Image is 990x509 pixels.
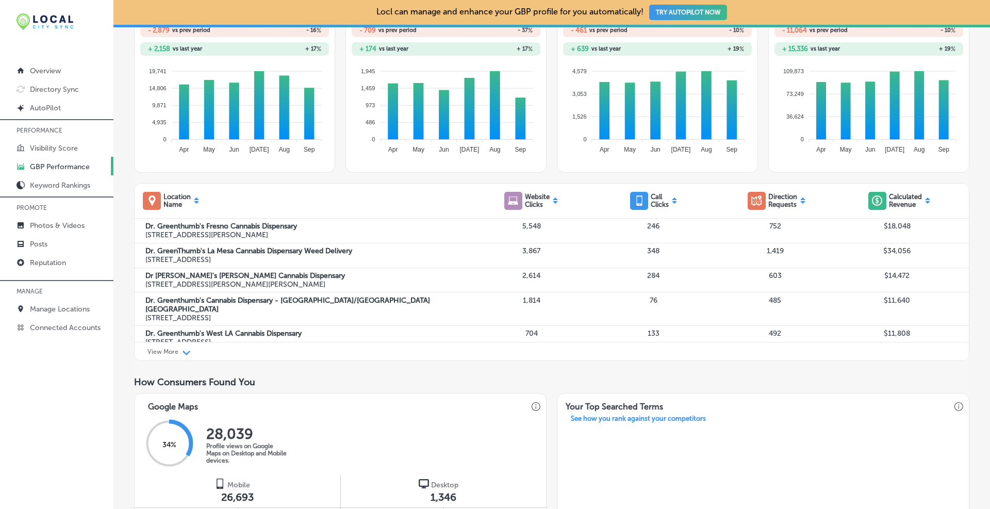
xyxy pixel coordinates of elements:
p: 492 [714,329,836,338]
label: Dr [PERSON_NAME]'s [PERSON_NAME] Cannabis Dispensary [145,271,471,280]
p: Photos & Videos [30,221,85,230]
img: logo [215,479,225,489]
p: Visibility Score [30,144,78,153]
p: [STREET_ADDRESS] [145,338,471,347]
h2: + 17 [446,45,533,53]
tspan: 19,741 [149,68,167,74]
span: vs prev period [589,27,628,33]
p: View More [147,348,178,355]
span: % [739,27,744,34]
tspan: 3,053 [572,91,587,97]
tspan: Sep [727,146,738,153]
h2: 28,039 [206,425,289,442]
label: Dr. Greenthumb's Cannabis Dispensary - [GEOGRAPHIC_DATA]/[GEOGRAPHIC_DATA] [GEOGRAPHIC_DATA] [145,296,471,314]
p: 485 [714,296,836,305]
h2: + 15,336 [782,45,808,53]
tspan: May [412,146,424,153]
p: Location Name [163,193,191,208]
button: TRY AUTOPILOT NOW [649,5,727,20]
span: vs prev period [378,27,417,33]
h2: - 37 [446,27,533,34]
tspan: Jun [651,146,661,153]
p: $11,808 [836,329,958,338]
tspan: 973 [366,102,375,108]
h2: + 639 [571,45,589,53]
p: $14,472 [836,271,958,280]
p: AutoPilot [30,104,61,112]
p: $11,640 [836,296,958,305]
span: % [317,27,321,34]
span: How Consumers Found You [134,376,255,388]
p: $18,048 [836,222,958,231]
p: 133 [592,329,714,338]
tspan: Aug [489,146,500,153]
tspan: 0 [584,136,587,142]
tspan: 0 [163,136,167,142]
h3: Google Maps [140,393,206,415]
h2: + 19 [869,45,955,53]
p: 3,867 [470,247,592,255]
span: % [951,27,955,34]
h2: - 10 [869,27,955,34]
h2: - 10 [657,27,744,34]
tspan: 1,526 [572,113,587,120]
tspan: [DATE] [460,146,480,153]
h2: + 19 [657,45,744,53]
p: 284 [592,271,714,280]
p: Posts [30,240,47,249]
p: 1,419 [714,247,836,255]
h2: - 16 [235,27,321,34]
h2: - 709 [359,26,376,34]
span: % [317,45,321,53]
p: Call Clicks [651,193,669,208]
tspan: 73,249 [786,91,804,97]
tspan: Aug [279,146,290,153]
tspan: 36,624 [786,113,804,120]
tspan: Aug [701,146,712,153]
tspan: [DATE] [250,146,269,153]
tspan: 4,935 [152,119,167,125]
p: Reputation [30,258,66,267]
p: Website Clicks [525,193,550,208]
p: [STREET_ADDRESS] [145,255,471,264]
h2: - 2,879 [148,26,170,34]
span: 26,693 [221,491,254,503]
label: Dr. GreenThumb's La Mesa Cannabis Dispensary Weed Delivery [145,247,471,255]
h2: + 2,158 [148,45,170,53]
p: 1,814 [470,296,592,305]
tspan: Aug [914,146,925,153]
tspan: Sep [515,146,526,153]
img: 12321ecb-abad-46dd-be7f-2600e8d3409flocal-city-sync-logo-rectangle.png [16,13,73,30]
p: 348 [592,247,714,255]
p: [STREET_ADDRESS] [145,314,471,322]
label: Dr. Greenthumb's Fresno Cannabis Dispensary [145,222,471,231]
tspan: Apr [388,146,398,153]
span: % [951,45,955,53]
tspan: 1,945 [361,68,375,74]
tspan: 0 [801,136,804,142]
tspan: May [203,146,215,153]
tspan: Sep [304,146,315,153]
p: 752 [714,222,836,231]
tspan: Jun [865,146,875,153]
p: 603 [714,271,836,280]
tspan: 1,459 [361,85,375,91]
p: Directory Sync [30,85,79,94]
p: 76 [592,296,714,305]
p: Connected Accounts [30,323,101,332]
img: logo [419,479,429,489]
span: % [528,45,533,53]
h2: + 174 [359,45,376,53]
p: Keyword Rankings [30,181,90,190]
tspan: Apr [179,146,189,153]
p: 2,614 [470,271,592,280]
tspan: Jun [439,146,449,153]
span: Mobile [227,481,250,489]
h2: - 11,064 [782,26,807,34]
a: See how you rank against your competitors [563,415,714,425]
p: Calculated Revenue [889,193,922,208]
p: Direction Requests [768,193,797,208]
p: [STREET_ADDRESS][PERSON_NAME][PERSON_NAME] [145,280,471,289]
p: Manage Locations [30,305,90,314]
span: vs last year [173,46,202,52]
